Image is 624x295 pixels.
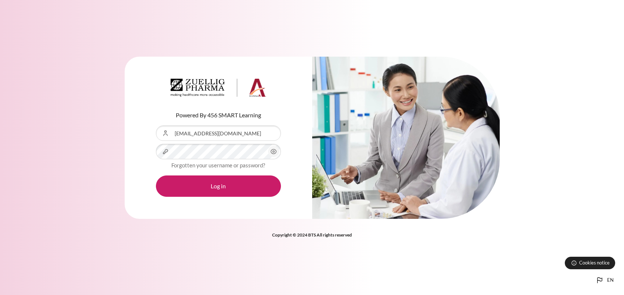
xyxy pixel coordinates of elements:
[565,257,615,269] button: Cookies notice
[607,277,614,284] span: en
[592,273,617,288] button: Languages
[171,79,266,100] a: Architeck
[171,162,265,168] a: Forgotten your username or password?
[156,111,281,120] p: Powered By 456 SMART Learning
[171,79,266,97] img: Architeck
[272,232,352,238] strong: Copyright © 2024 BTS All rights reserved
[579,259,610,266] span: Cookies notice
[156,175,281,197] button: Log in
[156,125,281,141] input: Username or Email Address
